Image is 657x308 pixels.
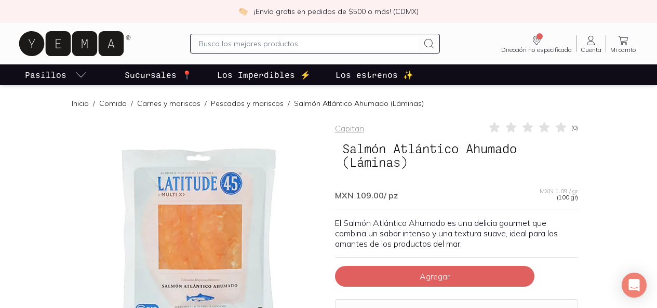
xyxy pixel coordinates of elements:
[127,98,137,109] span: /
[501,47,572,53] span: Dirección no especificada
[25,69,66,81] p: Pasillos
[557,194,578,200] span: (100 gr)
[497,34,576,53] a: Dirección no especificada
[335,139,578,172] span: Salmón Atlántico Ahumado (Láminas)
[200,98,211,109] span: /
[217,69,311,81] p: Los Imperdibles ⚡️
[335,266,534,287] button: Agregar
[23,64,89,85] a: pasillo-todos-link
[294,98,424,109] p: Salmón Atlántico Ahumado (Láminas)
[238,7,248,16] img: check
[215,64,313,85] a: Los Imperdibles ⚡️
[335,123,364,133] a: Capitan
[571,125,578,131] span: ( 0 )
[72,99,89,108] a: Inicio
[335,190,398,200] span: MXN 109.00 / pz
[254,6,419,17] p: ¡Envío gratis en pedidos de $500 o más! (CDMX)
[333,64,415,85] a: Los estrenos ✨
[335,218,578,249] p: El Salmón Atlántico Ahumado es una delicia gourmet que combina un sabor intenso y una textura sua...
[420,271,450,282] span: Agregar
[137,99,200,108] a: Carnes y mariscos
[199,37,418,50] input: Busca los mejores productos
[284,98,294,109] span: /
[581,47,601,53] span: Cuenta
[606,34,640,53] a: Mi carrito
[576,34,606,53] a: Cuenta
[336,69,413,81] p: Los estrenos ✨
[610,47,636,53] span: Mi carrito
[125,69,192,81] p: Sucursales 📍
[211,99,284,108] a: Pescados y mariscos
[540,188,578,194] span: MXN 1.09 / gr
[123,64,194,85] a: Sucursales 📍
[99,99,127,108] a: Comida
[89,98,99,109] span: /
[622,273,647,298] div: Open Intercom Messenger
